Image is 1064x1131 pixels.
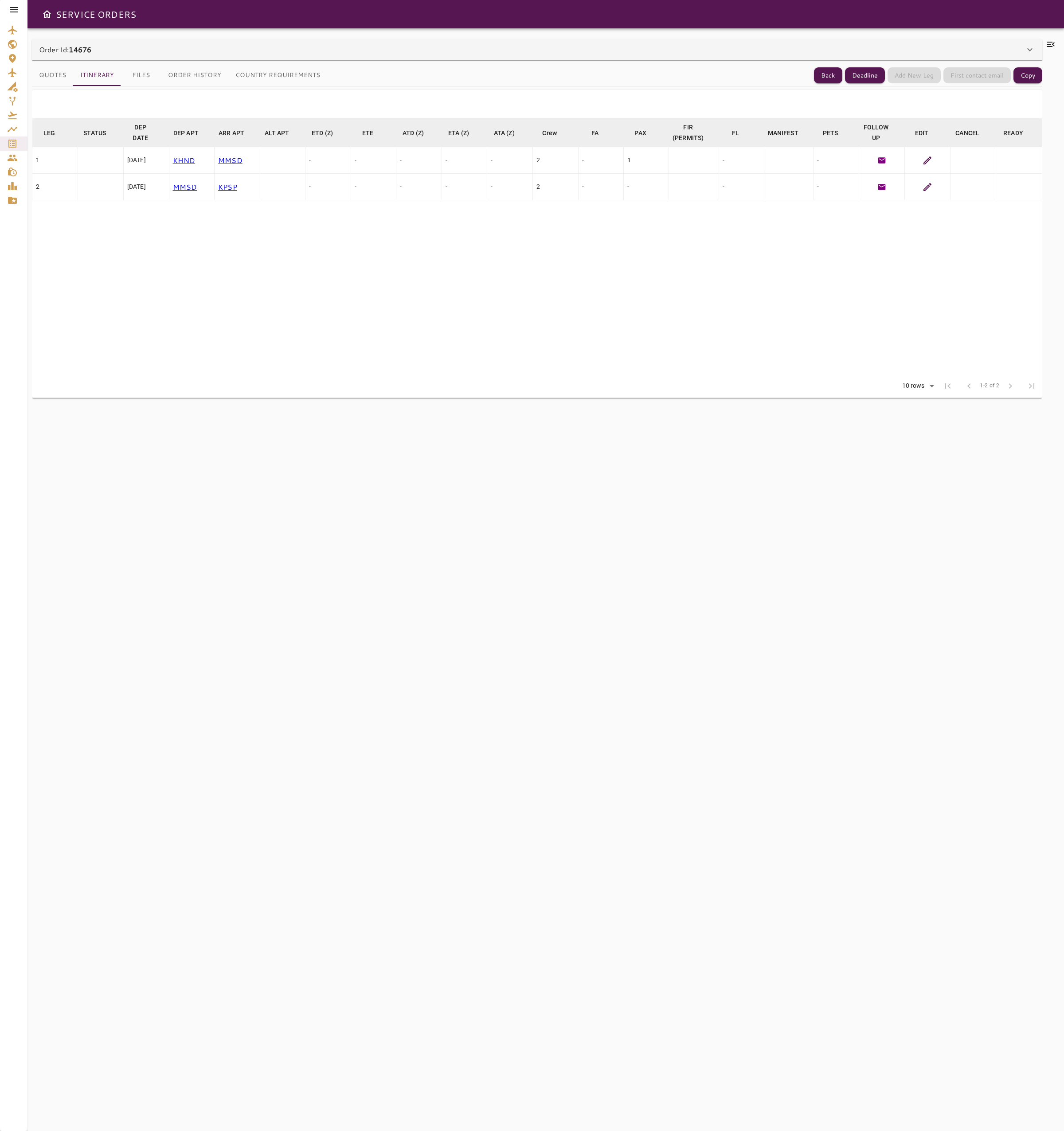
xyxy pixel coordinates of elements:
button: Generate Follow Up Email Template [875,180,888,194]
div: 1 [627,156,665,164]
span: FL [732,128,751,138]
button: Back [814,67,842,84]
div: READY [1003,128,1023,138]
div: - [723,156,760,164]
span: DEP DATE [127,122,165,143]
div: - [491,182,529,191]
span: CANCEL [955,128,991,138]
button: Country Requirements [228,65,327,86]
h6: SERVICE ORDERS [56,7,136,21]
div: FA [591,128,598,138]
span: Previous Page [958,375,980,397]
span: FA [591,128,610,138]
div: DEP APT [173,128,199,138]
p: KPSP [218,182,256,192]
td: 2 [32,174,78,200]
div: - [355,156,393,164]
span: STATUS [83,128,117,138]
div: LEG [43,128,55,138]
span: First Page [937,375,958,397]
button: Quotes [32,65,73,86]
p: MMSD [173,182,211,192]
div: [DATE] [127,182,165,191]
div: - [446,182,484,191]
div: FOLLOW UP [862,122,889,143]
div: - [723,182,760,191]
button: Open drawer [38,5,56,23]
span: ATA (Z) [494,128,526,138]
div: - [582,156,620,164]
b: 14676 [69,44,91,55]
div: Order Id:14676 [32,39,1042,60]
div: [DATE] [127,156,165,164]
div: basic tabs example [32,65,327,86]
button: Files [121,65,161,86]
div: EDIT [915,128,929,138]
span: LEG [43,128,66,138]
span: Next Page [1000,375,1021,397]
div: - [582,182,620,191]
div: - [355,182,393,191]
div: PETS [823,128,838,138]
div: - [446,156,484,164]
span: ARR APT [219,128,256,138]
div: ATA (Z) [494,128,515,138]
button: Deadline [845,67,885,84]
span: READY [1003,128,1035,138]
span: Last Page [1021,375,1042,397]
div: ETE [362,128,373,138]
span: EDIT [915,128,940,138]
div: 10 rows [900,382,927,390]
button: Itinerary [73,65,121,86]
button: Order History [161,65,228,86]
span: 1-2 of 2 [980,382,999,390]
div: 2 [536,182,575,191]
div: STATUS [83,128,106,138]
span: Crew [542,128,568,138]
div: PAX [634,128,646,138]
div: DEP DATE [127,122,154,143]
div: FIR (PERMITS) [673,122,704,143]
div: ATD (Z) [403,128,424,138]
div: CANCEL [955,128,979,138]
div: 10 rows [896,379,938,393]
p: Order Id: [39,44,91,55]
span: ETA (Z) [448,128,481,138]
span: FOLLOW UP [862,122,901,143]
span: PETS [823,128,850,138]
div: ETA (Z) [448,128,469,138]
p: MMSD [218,155,256,166]
div: - [817,182,855,191]
span: PAX [634,128,657,138]
p: KHND [173,155,211,166]
div: Crew [542,128,557,138]
button: Copy [1013,67,1042,84]
button: Generate Follow Up Email Template [875,154,888,167]
span: DEP APT [173,128,210,138]
div: ARR APT [219,128,244,138]
div: MANIFEST [768,128,798,138]
span: ALT APT [265,128,301,138]
div: - [309,156,347,164]
div: - [491,156,529,164]
div: - [400,156,438,164]
span: FIR (PERMITS) [673,122,715,143]
span: MANIFEST [768,128,810,138]
span: ATD (Z) [403,128,435,138]
span: ETE [362,128,385,138]
div: - [309,182,347,191]
td: 1 [32,147,78,174]
div: - [627,182,665,191]
div: ALT APT [265,128,289,138]
div: ETD (Z) [312,128,333,138]
div: - [817,156,855,164]
div: 2 [536,156,575,164]
span: ETD (Z) [312,128,344,138]
div: FL [732,128,739,138]
div: - [400,182,438,191]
